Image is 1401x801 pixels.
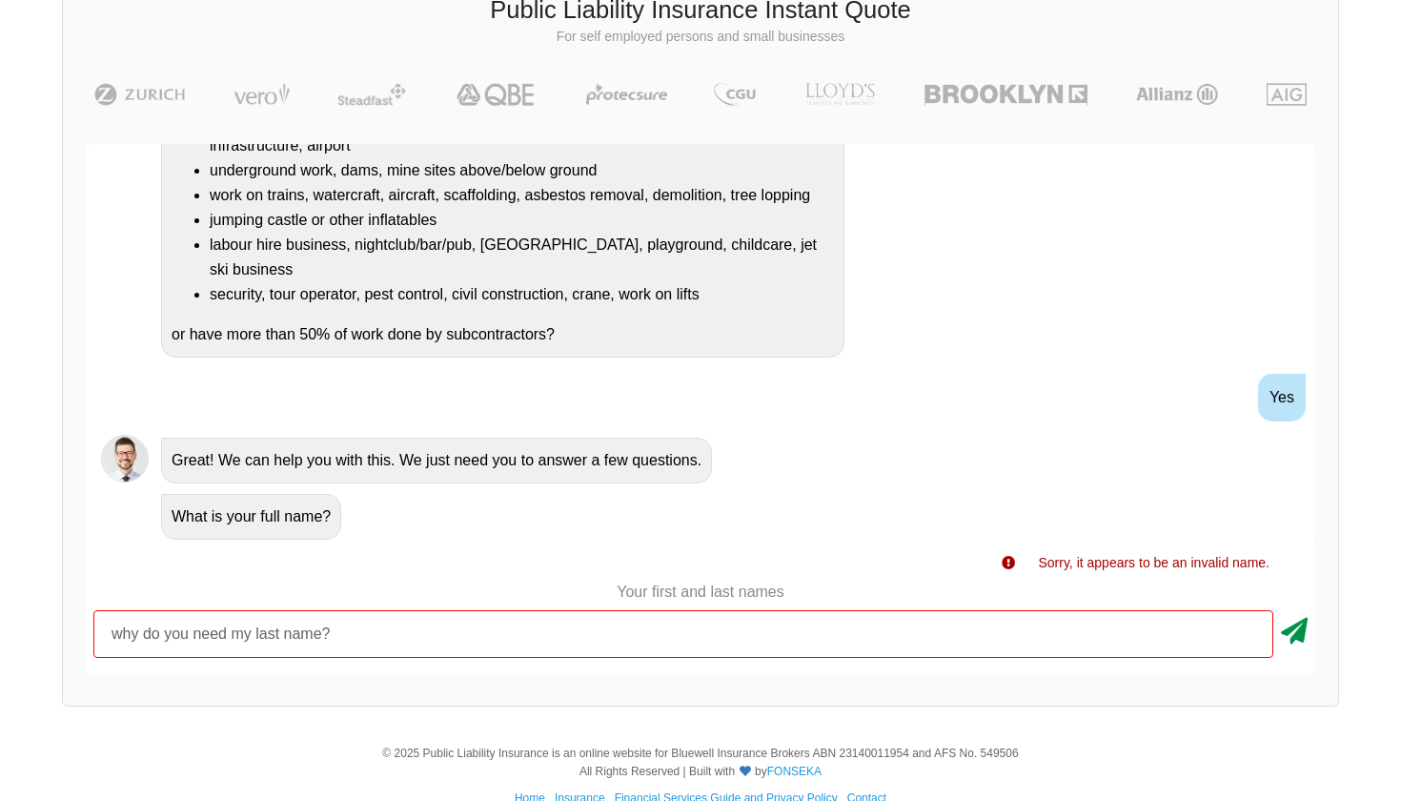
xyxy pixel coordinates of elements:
img: CGU | Public Liability Insurance [706,83,763,106]
img: Brooklyn | Public Liability Insurance [917,83,1095,106]
img: Steadfast | Public Liability Insurance [330,83,414,106]
div: Yes [1258,374,1306,421]
p: Your first and last names [86,582,1315,603]
img: LLOYD's | Public Liability Insurance [795,83,886,106]
li: labour hire business, nightclub/bar/pub, [GEOGRAPHIC_DATA], playground, childcare, jet ski business [210,233,834,282]
div: Great! We can help you with this. We just need you to answer a few questions. [161,438,712,483]
li: security, tour operator, pest control, civil construction, crane, work on lifts [210,282,834,307]
a: FONSEKA [767,765,822,778]
li: jumping castle or other inflatables [210,208,834,233]
li: work on trains, watercraft, aircraft, scaffolding, asbestos removal, demolition, tree lopping [210,183,834,208]
img: Chatbot | PLI [101,435,149,483]
p: For self employed persons and small businesses [77,28,1324,47]
input: Your first and last names [93,610,1273,658]
div: What is your full name? [161,494,341,540]
img: AIG | Public Liability Insurance [1259,83,1315,106]
img: QBE | Public Liability Insurance [445,83,548,106]
img: Zurich | Public Liability Insurance [86,83,193,106]
span: Sorry, it appears to be an invalid name. [1038,555,1269,570]
img: Vero | Public Liability Insurance [225,83,298,106]
img: Allianz | Public Liability Insurance [1127,83,1228,106]
img: Protecsure | Public Liability Insurance [579,83,675,106]
li: underground work, dams, mine sites above/below ground [210,158,834,183]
